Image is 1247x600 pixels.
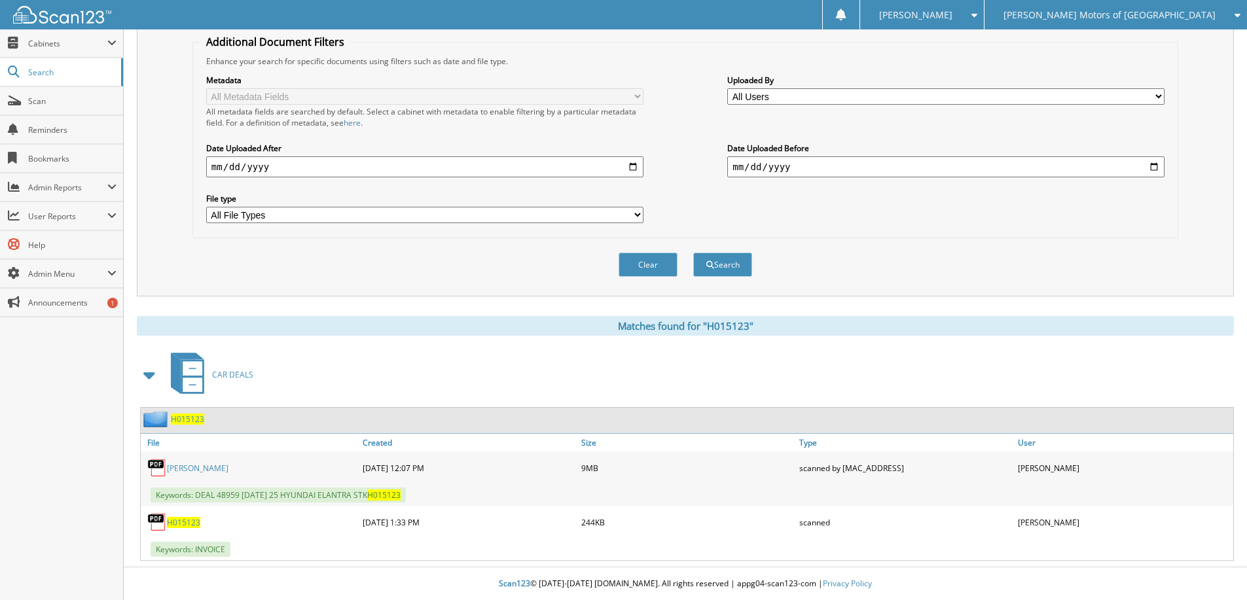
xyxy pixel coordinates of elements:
div: Enhance your search for specific documents using filters such as date and file type. [200,56,1171,67]
span: Bookmarks [28,153,117,164]
span: Announcements [28,297,117,308]
div: scanned [796,509,1015,535]
button: Clear [619,253,678,277]
a: H015123 [171,414,204,425]
div: © [DATE]-[DATE] [DOMAIN_NAME]. All rights reserved | appg04-scan123-com | [124,568,1247,600]
label: File type [206,193,643,204]
span: Search [28,67,115,78]
a: Size [578,434,797,451]
input: start [206,156,643,177]
div: [PERSON_NAME] [1015,509,1233,535]
a: here [344,117,361,128]
iframe: Chat Widget [1182,537,1247,600]
span: Cabinets [28,38,107,49]
img: PDF.png [147,512,167,532]
div: [PERSON_NAME] [1015,455,1233,481]
div: [DATE] 12:07 PM [359,455,578,481]
a: CAR DEALS [163,349,253,400]
a: Type [796,434,1015,451]
span: Reminders [28,124,117,135]
span: [PERSON_NAME] Motors of [GEOGRAPHIC_DATA] [1003,11,1216,19]
span: Admin Reports [28,182,107,193]
div: [DATE] 1:33 PM [359,509,578,535]
div: 1 [107,298,118,308]
a: File [141,434,359,451]
label: Date Uploaded After [206,143,643,154]
span: User Reports [28,211,107,222]
div: Matches found for "H015123" [137,316,1234,336]
a: User [1015,434,1233,451]
a: Privacy Policy [823,578,872,589]
span: H015123 [367,489,401,501]
label: Uploaded By [727,75,1165,86]
div: 244KB [578,509,797,535]
span: Scan [28,96,117,107]
img: scan123-logo-white.svg [13,6,111,24]
span: Keywords: INVOICE [151,542,230,557]
span: Help [28,239,117,251]
a: Created [359,434,578,451]
span: Admin Menu [28,268,107,279]
div: scanned by [MAC_ADDRESS] [796,455,1015,481]
img: folder2.png [143,411,171,427]
div: All metadata fields are searched by default. Select a cabinet with metadata to enable filtering b... [206,106,643,128]
img: PDF.png [147,458,167,478]
span: CAR DEALS [212,369,253,380]
span: [PERSON_NAME] [879,11,952,19]
input: end [727,156,1165,177]
a: [PERSON_NAME] [167,463,228,474]
legend: Additional Document Filters [200,35,351,49]
label: Metadata [206,75,643,86]
a: H015123 [167,517,200,528]
span: Scan123 [499,578,530,589]
label: Date Uploaded Before [727,143,1165,154]
div: 9MB [578,455,797,481]
span: Keywords: DEAL 48959 [DATE] 25 HYUNDAI ELANTRA STK [151,487,406,503]
button: Search [693,253,752,277]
